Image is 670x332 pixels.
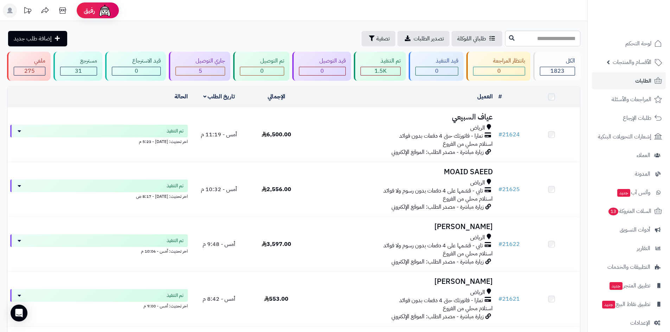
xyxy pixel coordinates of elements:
[637,150,650,160] span: العملاء
[262,185,291,194] span: 2,556.00
[308,278,493,286] h3: [PERSON_NAME]
[19,4,36,19] a: تحديثات المنصة
[477,92,493,101] a: العميل
[498,295,502,303] span: #
[609,281,650,291] span: تطبيق المتجر
[98,4,112,18] img: ai-face.png
[360,57,401,65] div: تم التنفيذ
[473,67,525,75] div: 0
[112,57,161,65] div: قيد الاسترجاع
[376,34,390,43] span: تصفية
[264,295,288,303] span: 553.00
[60,57,97,65] div: مسترجع
[637,243,650,253] span: التقارير
[498,185,502,194] span: #
[532,52,582,81] a: الكل1823
[592,110,666,126] a: طلبات الإرجاع
[443,304,493,313] span: استلام محلي من الفروع
[201,130,237,139] span: أمس - 11:19 م
[470,179,485,187] span: الرياض
[199,67,202,75] span: 5
[52,52,104,81] a: مسترجع 31
[407,52,465,81] a: قيد التنفيذ 0
[240,57,284,65] div: تم التوصيل
[592,91,666,108] a: المراجعات والأسئلة
[10,192,188,200] div: اخر تحديث: [DATE] - 8:17 ص
[176,57,225,65] div: جاري التوصيل
[10,302,188,309] div: اخر تحديث: أمس - 9:00 م
[601,299,650,309] span: تطبيق نقاط البيع
[457,34,486,43] span: طلباتي المُوكلة
[635,169,650,179] span: المدونة
[608,206,651,216] span: السلات المتروكة
[592,221,666,238] a: أدوات التسويق
[623,113,651,123] span: طلبات الإرجاع
[473,57,525,65] div: بانتظار المراجعة
[104,52,167,81] a: قيد الاسترجاع 0
[498,240,502,248] span: #
[375,67,387,75] span: 1.5K
[498,92,502,101] a: #
[176,67,225,75] div: 5
[240,67,284,75] div: 0
[291,52,352,81] a: قيد التوصيل 0
[607,262,650,272] span: التطبيقات والخدمات
[598,132,651,142] span: إشعارات التحويلات البنكية
[592,147,666,164] a: العملاء
[470,124,485,132] span: الرياض
[592,184,666,201] a: وآتس آبجديد
[443,195,493,203] span: استلام محلي من الفروع
[592,240,666,257] a: التقارير
[608,208,618,215] span: 13
[443,140,493,148] span: استلام محلي من الفروع
[167,237,184,244] span: تم التنفيذ
[592,128,666,145] a: إشعارات التحويلات البنكية
[630,318,650,328] span: الإعدادات
[174,92,188,101] a: الحالة
[391,148,484,156] span: زيارة مباشرة - مصدر الطلب: الموقع الإلكتروني
[362,31,395,46] button: تصفية
[592,72,666,89] a: الطلبات
[617,189,630,197] span: جديد
[232,52,291,81] a: تم التوصيل 0
[391,258,484,266] span: زيارة مباشرة - مصدر الطلب: الموقع الإلكتروني
[320,67,324,75] span: 0
[592,259,666,275] a: التطبيقات والخدمات
[260,67,264,75] span: 0
[550,67,564,75] span: 1823
[383,242,483,250] span: تابي - قسّمها على 4 دفعات بدون رسوم ولا فوائد
[14,57,45,65] div: ملغي
[383,187,483,195] span: تابي - قسّمها على 4 دفعات بدون رسوم ولا فوائد
[308,113,493,121] h3: عياف السبيعي
[465,52,532,81] a: بانتظار المراجعة 0
[167,292,184,299] span: تم التنفيذ
[540,57,575,65] div: الكل
[435,67,439,75] span: 0
[497,67,501,75] span: 0
[167,52,232,81] a: جاري التوصيل 5
[11,305,27,321] div: Open Intercom Messenger
[262,130,291,139] span: 6,500.00
[299,57,346,65] div: قيد التوصيل
[443,249,493,258] span: استلام محلي من الفروع
[612,95,651,104] span: المراجعات والأسئلة
[60,67,97,75] div: 31
[610,282,623,290] span: جديد
[6,52,52,81] a: ملغي 275
[308,223,493,231] h3: [PERSON_NAME]
[470,288,485,297] span: الرياض
[592,165,666,182] a: المدونة
[592,35,666,52] a: لوحة التحكم
[112,67,160,75] div: 0
[167,128,184,135] span: تم التنفيذ
[203,295,235,303] span: أمس - 8:42 م
[299,67,345,75] div: 0
[391,312,484,321] span: زيارة مباشرة - مصدر الطلب: الموقع الإلكتروني
[470,234,485,242] span: الرياض
[361,67,401,75] div: 1512
[498,295,520,303] a: #21621
[592,203,666,220] a: السلات المتروكة13
[592,277,666,294] a: تطبيق المتجرجديد
[602,301,615,308] span: جديد
[622,19,663,34] img: logo-2.png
